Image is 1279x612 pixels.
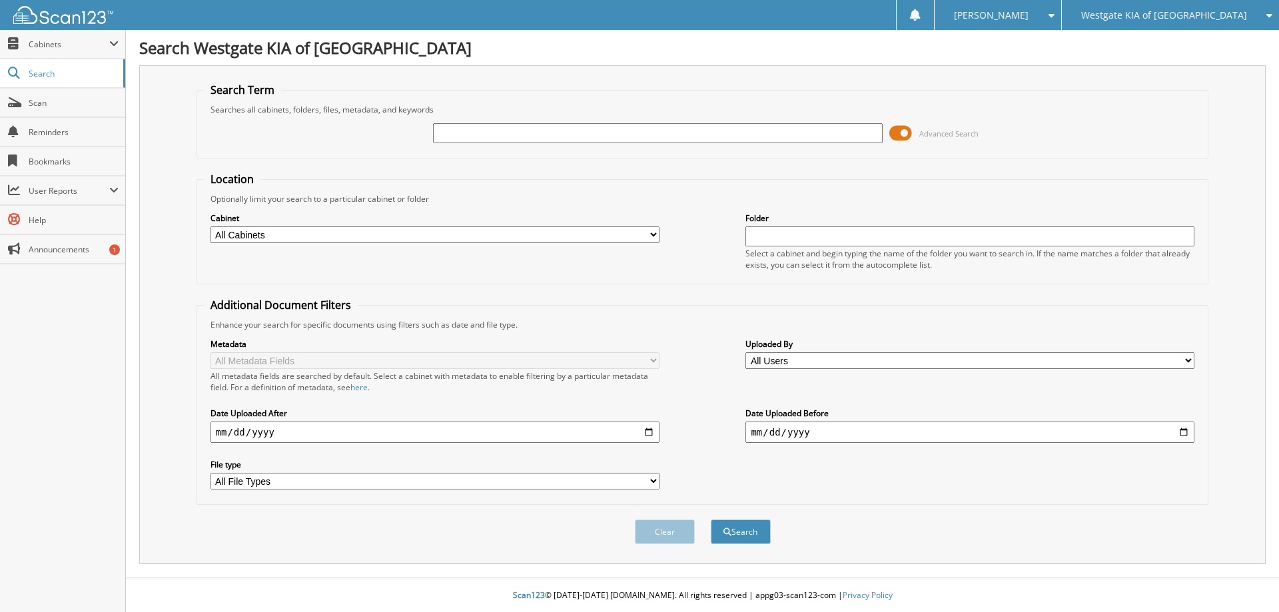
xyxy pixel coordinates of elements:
[211,338,659,350] label: Metadata
[29,39,109,50] span: Cabinets
[211,212,659,224] label: Cabinet
[29,185,109,196] span: User Reports
[745,422,1194,443] input: end
[919,129,979,139] span: Advanced Search
[204,104,1202,115] div: Searches all cabinets, folders, files, metadata, and keywords
[139,37,1266,59] h1: Search Westgate KIA of [GEOGRAPHIC_DATA]
[350,382,368,393] a: here
[204,193,1202,204] div: Optionally limit your search to a particular cabinet or folder
[211,370,659,393] div: All metadata fields are searched by default. Select a cabinet with metadata to enable filtering b...
[954,11,1029,19] span: [PERSON_NAME]
[29,214,119,226] span: Help
[843,589,893,601] a: Privacy Policy
[745,338,1194,350] label: Uploaded By
[513,589,545,601] span: Scan123
[109,244,120,255] div: 1
[204,319,1202,330] div: Enhance your search for specific documents using filters such as date and file type.
[204,298,358,312] legend: Additional Document Filters
[126,579,1279,612] div: © [DATE]-[DATE] [DOMAIN_NAME]. All rights reserved | appg03-scan123-com |
[204,83,281,97] legend: Search Term
[635,519,695,544] button: Clear
[211,422,659,443] input: start
[29,244,119,255] span: Announcements
[711,519,771,544] button: Search
[29,97,119,109] span: Scan
[211,408,659,419] label: Date Uploaded After
[1081,11,1247,19] span: Westgate KIA of [GEOGRAPHIC_DATA]
[29,127,119,138] span: Reminders
[29,156,119,167] span: Bookmarks
[745,212,1194,224] label: Folder
[29,68,117,79] span: Search
[745,248,1194,270] div: Select a cabinet and begin typing the name of the folder you want to search in. If the name match...
[211,459,659,470] label: File type
[204,172,260,186] legend: Location
[13,6,113,24] img: scan123-logo-white.svg
[745,408,1194,419] label: Date Uploaded Before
